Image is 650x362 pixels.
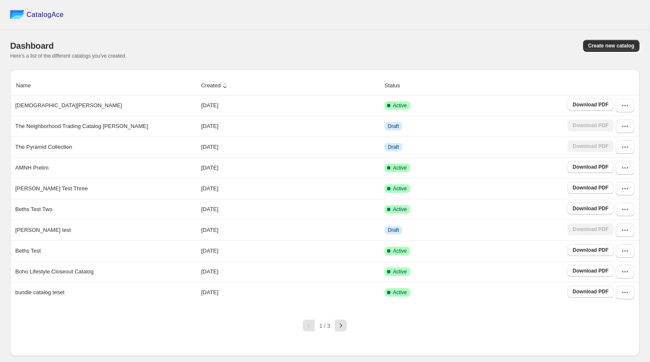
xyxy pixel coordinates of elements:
td: [DATE] [199,136,382,157]
img: catalog ace [10,10,25,19]
span: Draft [388,123,399,130]
span: CatalogAce [27,11,64,19]
p: The Neighborhood Trading Catalog [PERSON_NAME] [15,122,148,131]
span: Download PDF [573,247,609,253]
a: Download PDF [567,286,614,298]
span: Draft [388,144,399,150]
p: [PERSON_NAME] test [15,226,71,234]
td: [DATE] [199,178,382,199]
p: Boho Lifestyle Closeout Catalog [15,267,94,276]
td: [DATE] [199,220,382,240]
span: Download PDF [573,267,609,274]
button: Create new catalog [583,40,639,52]
button: Name [15,78,41,94]
p: Beths Test Two [15,205,53,214]
a: Download PDF [567,265,614,277]
p: Beths Test [15,247,41,255]
span: Here's a list of the different catalogs you've created. [10,53,127,59]
td: [DATE] [199,261,382,282]
p: AMNH Prelim [15,164,49,172]
a: Download PDF [567,182,614,194]
span: Active [393,164,407,171]
span: Download PDF [573,288,609,295]
td: [DATE] [199,116,382,136]
span: Download PDF [573,164,609,170]
span: Download PDF [573,101,609,108]
p: [DEMOGRAPHIC_DATA][PERSON_NAME] [15,101,122,110]
a: Download PDF [567,99,614,111]
td: [DATE] [199,157,382,178]
a: Download PDF [567,203,614,214]
span: Active [393,206,407,213]
span: Active [393,268,407,275]
span: Active [393,185,407,192]
td: [DATE] [199,282,382,303]
p: [PERSON_NAME] Test Three [15,184,88,193]
span: Active [393,102,407,109]
span: 1 / 3 [319,323,330,329]
button: Created [200,78,230,94]
a: Download PDF [567,244,614,256]
span: Download PDF [573,184,609,191]
span: Dashboard [10,41,54,50]
p: The Pyramid Collection [15,143,72,151]
span: Active [393,289,407,296]
span: Draft [388,227,399,234]
a: Download PDF [567,161,614,173]
span: Active [393,248,407,254]
td: [DATE] [199,95,382,116]
td: [DATE] [199,240,382,261]
p: bundle catalog teset [15,288,64,297]
td: [DATE] [199,199,382,220]
span: Create new catalog [588,42,634,49]
button: Status [383,78,410,94]
span: Download PDF [573,205,609,212]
